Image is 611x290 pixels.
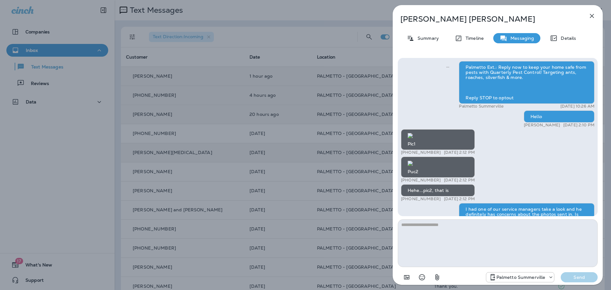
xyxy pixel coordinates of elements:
div: Pic1 [401,129,475,150]
img: twilio-download [408,133,413,138]
p: Summary [414,36,439,41]
img: twilio-download [408,161,413,166]
p: [PERSON_NAME] [524,123,560,128]
div: Puc2 [401,157,475,178]
button: Select an emoji [416,271,428,284]
div: I had one of our service managers take a look and he definitely has concerns about the photos sen... [459,203,594,236]
p: Palmetto Summerville [459,104,503,109]
p: [DATE] 2:12 PM [444,196,475,202]
p: [DATE] 2:12 PM [444,150,475,155]
p: [PHONE_NUMBER] [401,178,441,183]
div: +1 (843) 594-2691 [486,273,554,281]
p: [DATE] 10:26 AM [560,104,594,109]
p: [PHONE_NUMBER] [401,150,441,155]
p: Messaging [507,36,534,41]
p: Palmetto Summerville [496,275,545,280]
p: [PHONE_NUMBER] [401,196,441,202]
div: Hehe...pic2, that is [401,184,475,196]
div: Hello [524,110,594,123]
button: Add in a premade template [400,271,413,284]
div: Palmetto Ext.: Reply now to keep your home safe from pests with Quarterly Pest Control! Targeting... [459,61,594,104]
span: Sent [446,64,449,70]
p: [PERSON_NAME] [PERSON_NAME] [400,15,574,24]
p: Timeline [462,36,484,41]
p: Details [558,36,576,41]
p: [DATE] 2:12 PM [444,178,475,183]
p: [DATE] 2:10 PM [563,123,594,128]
